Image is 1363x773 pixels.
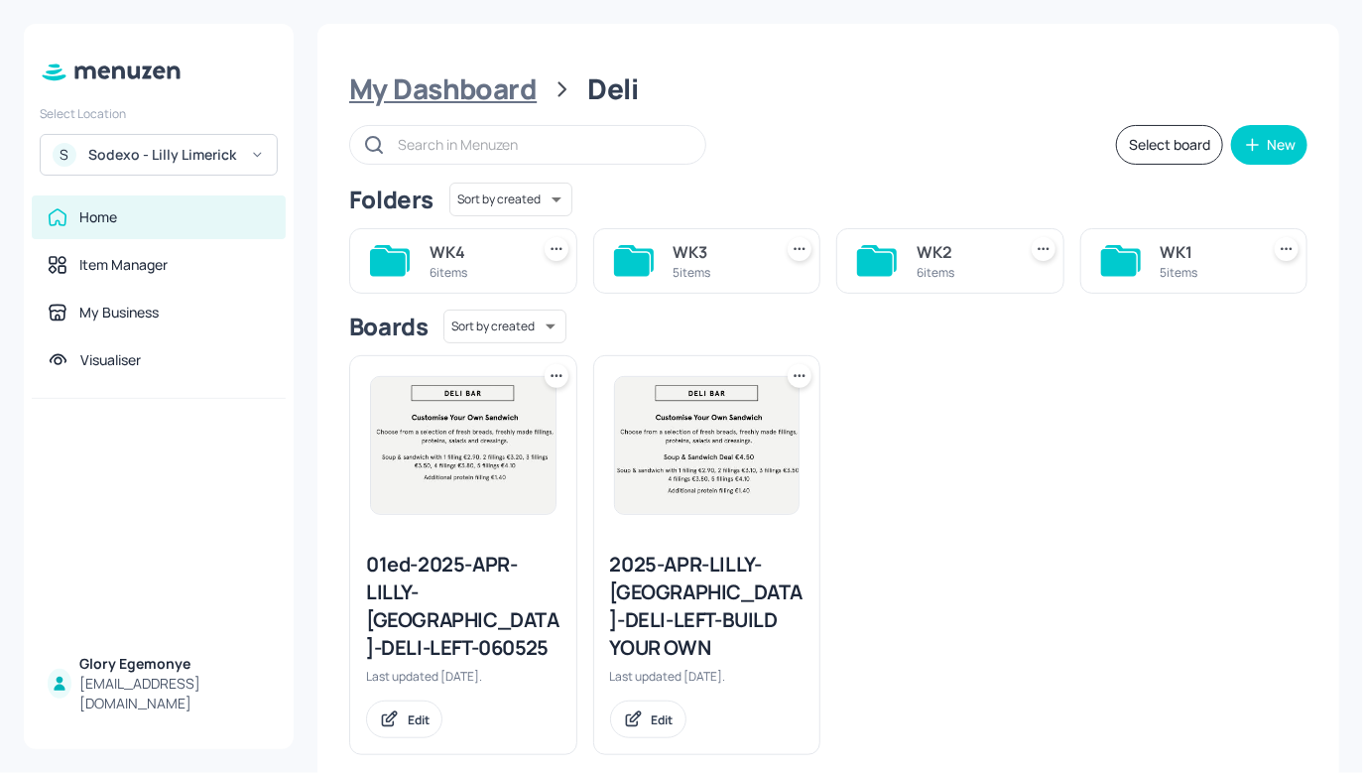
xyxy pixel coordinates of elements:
div: Select Location [40,105,278,122]
div: Edit [408,711,430,728]
div: New [1267,138,1296,152]
div: WK1 [1161,240,1252,264]
img: 2025-04-23-1745398450410ys3ep2oey8.jpeg [615,377,800,514]
div: My Dashboard [349,71,537,107]
div: Item Manager [79,255,168,275]
div: Home [79,207,117,227]
div: 2025-APR-LILLY-[GEOGRAPHIC_DATA]-DELI-LEFT-BUILD YOUR OWN [610,551,805,662]
div: WK2 [917,240,1008,264]
div: Boards [349,311,428,342]
button: Select board [1116,125,1223,165]
div: 01ed-2025-APR-LILLY-[GEOGRAPHIC_DATA]-DELI-LEFT-060525 [366,551,560,662]
div: Last updated [DATE]. [610,668,805,685]
div: Sodexo - Lilly Limerick [88,145,238,165]
div: WK4 [430,240,521,264]
input: Search in Menuzen [398,130,685,159]
div: Visualiser [80,350,141,370]
div: 6 items [917,264,1008,281]
div: 5 items [674,264,765,281]
div: My Business [79,303,159,322]
div: S [53,143,76,167]
div: Folders [349,184,434,215]
div: 6 items [430,264,521,281]
div: Edit [652,711,674,728]
div: Sort by created [449,180,572,219]
div: Glory Egemonye [79,654,270,674]
div: Last updated [DATE]. [366,668,560,685]
div: [EMAIL_ADDRESS][DOMAIN_NAME] [79,674,270,713]
button: New [1231,125,1307,165]
div: 5 items [1161,264,1252,281]
img: 2025-05-06-1746527317591sw4yar0jor.jpeg [371,377,556,514]
div: Deli [588,71,639,107]
div: Sort by created [443,307,566,346]
div: WK3 [674,240,765,264]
